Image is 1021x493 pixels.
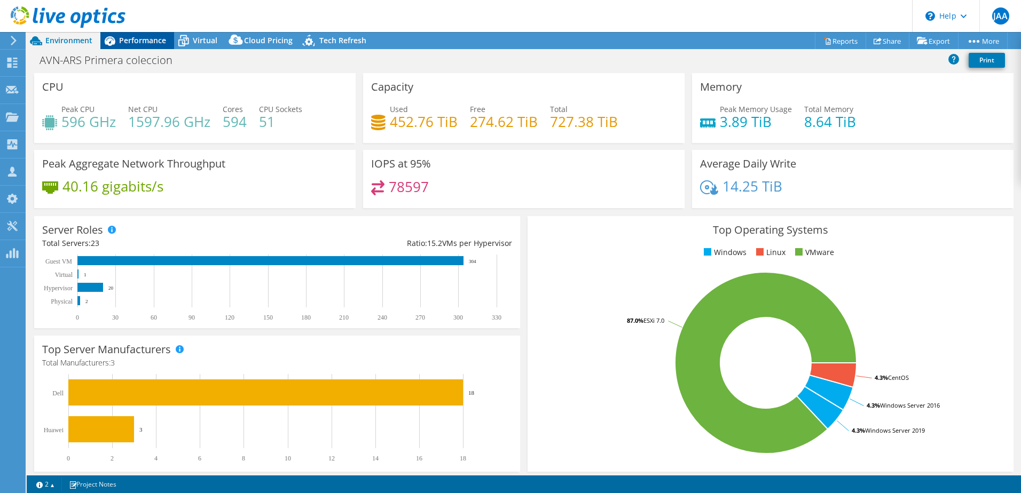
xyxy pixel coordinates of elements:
span: Used [390,104,408,114]
h4: 452.76 TiB [390,116,458,128]
a: 2 [29,478,62,491]
h1: AVN-ARS Primera coleccion [35,54,189,66]
span: Total [550,104,568,114]
text: 10 [285,455,291,462]
text: 90 [189,314,195,321]
div: Total Servers: [42,237,277,249]
text: 180 [301,314,311,321]
div: Ratio: VMs per Hypervisor [277,237,512,249]
h3: Memory [700,81,742,93]
span: Virtual [193,35,217,45]
span: 15.2 [427,238,442,248]
span: Peak Memory Usage [720,104,792,114]
tspan: CentOS [888,373,909,381]
text: 14 [372,455,379,462]
h4: 274.62 TiB [470,116,538,128]
a: Share [866,33,909,49]
text: Hypervisor [44,284,73,292]
span: Cores [223,104,243,114]
h4: 40.16 gigabits/s [62,180,163,192]
span: Total Memory [804,104,853,114]
text: 8 [242,455,245,462]
text: 3 [139,426,143,433]
text: 16 [416,455,422,462]
text: 270 [415,314,425,321]
text: 2 [111,455,114,462]
span: Peak CPU [61,104,95,114]
span: JAA [992,7,1009,25]
span: 23 [91,238,99,248]
h4: 3.89 TiB [720,116,792,128]
text: 18 [460,455,466,462]
h4: 594 [223,116,247,128]
text: 304 [469,259,476,264]
h3: Average Daily Write [700,158,796,170]
text: 120 [225,314,234,321]
text: 150 [263,314,273,321]
text: 300 [453,314,463,321]
span: 3 [111,357,115,368]
a: More [958,33,1008,49]
h4: 596 GHz [61,116,116,128]
text: 12 [328,455,335,462]
h4: 8.64 TiB [804,116,856,128]
text: 4 [154,455,158,462]
h4: 51 [259,116,302,128]
text: 1 [84,272,87,277]
h3: Peak Aggregate Network Throughput [42,158,225,170]
h3: CPU [42,81,64,93]
span: Net CPU [128,104,158,114]
text: 330 [492,314,501,321]
h4: 727.38 TiB [550,116,618,128]
li: Windows [701,246,747,258]
a: Print [969,53,1005,68]
h3: Top Server Manufacturers [42,344,171,355]
text: 6 [198,455,201,462]
text: Physical [51,298,73,305]
h3: Top Operating Systems [536,224,1006,236]
a: Project Notes [61,478,124,491]
tspan: 87.0% [627,316,643,324]
text: Dell [52,389,64,397]
span: Performance [119,35,166,45]
svg: \n [925,11,935,21]
text: 2 [85,299,88,304]
h3: Capacity [371,81,413,93]
tspan: 4.3% [867,401,880,409]
a: Reports [815,33,866,49]
span: Free [470,104,485,114]
tspan: Windows Server 2019 [865,426,925,434]
h3: IOPS at 95% [371,158,431,170]
span: Tech Refresh [319,35,366,45]
span: Environment [45,35,92,45]
text: 18 [468,389,475,396]
h4: Total Manufacturers: [42,357,512,369]
text: 30 [112,314,119,321]
tspan: 4.3% [852,426,865,434]
a: Export [909,33,959,49]
h4: 14.25 TiB [722,180,782,192]
span: Cloud Pricing [244,35,293,45]
tspan: Windows Server 2016 [880,401,940,409]
span: CPU Sockets [259,104,302,114]
tspan: ESXi 7.0 [643,316,664,324]
h3: Server Roles [42,224,103,236]
text: 20 [108,285,114,291]
text: 240 [378,314,387,321]
text: Virtual [55,271,73,279]
h4: 1597.96 GHz [128,116,210,128]
li: VMware [792,246,834,258]
text: 0 [67,455,70,462]
li: Linux [753,246,786,258]
text: Guest VM [45,258,72,265]
h4: 78597 [389,181,429,193]
text: 0 [76,314,79,321]
tspan: 4.3% [875,373,888,381]
text: 60 [151,314,157,321]
text: 210 [339,314,349,321]
text: Huawei [44,426,64,434]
